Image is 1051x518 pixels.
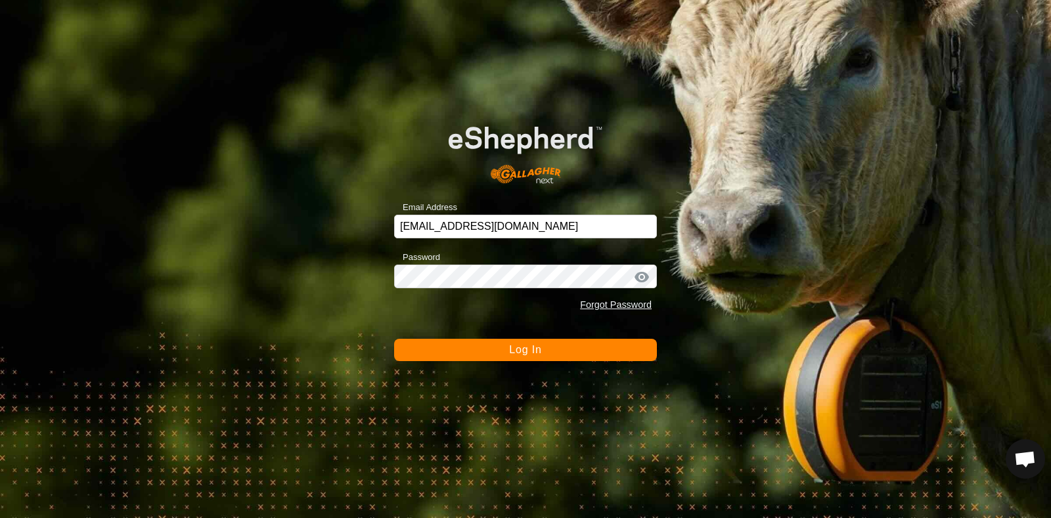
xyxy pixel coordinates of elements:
label: Password [394,251,440,264]
button: Log In [394,339,657,361]
label: Email Address [394,201,457,214]
img: E-shepherd Logo [420,104,631,194]
a: Forgot Password [580,299,652,310]
div: Open chat [1006,439,1045,479]
input: Email Address [394,215,657,238]
span: Log In [509,344,541,355]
